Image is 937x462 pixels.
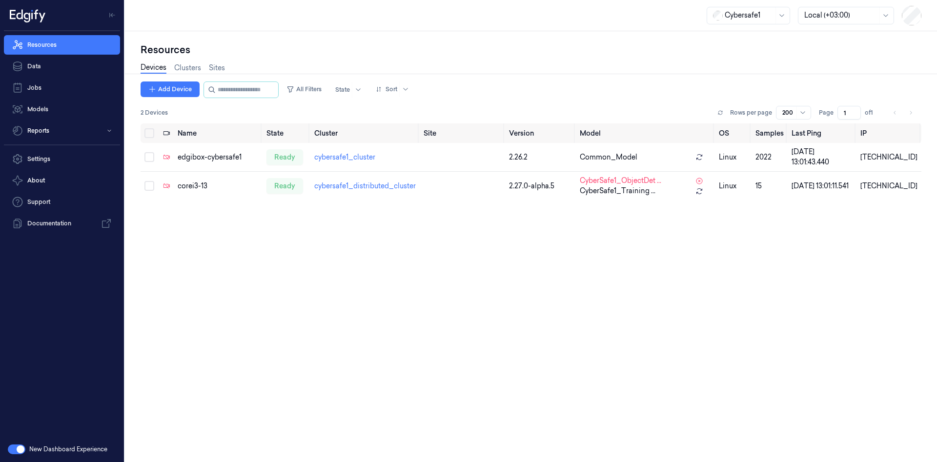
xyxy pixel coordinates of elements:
[4,35,120,55] a: Resources
[4,171,120,190] button: About
[730,108,772,117] p: Rows per page
[580,152,637,162] span: Common_Model
[310,123,420,143] th: Cluster
[4,192,120,212] a: Support
[580,176,661,186] span: CyberSafe1_ObjectDet ...
[788,123,856,143] th: Last Ping
[144,152,154,162] button: Select row
[141,43,921,57] div: Resources
[509,181,572,191] div: 2.27.0-alpha.5
[819,108,834,117] span: Page
[792,147,853,167] div: [DATE] 13:01:43.440
[104,7,120,23] button: Toggle Navigation
[209,63,225,73] a: Sites
[263,123,310,143] th: State
[4,149,120,169] a: Settings
[174,123,263,143] th: Name
[576,123,715,143] th: Model
[4,78,120,98] a: Jobs
[860,152,917,162] div: [TECHNICAL_ID]
[580,186,655,196] span: CyberSafe1_Training ...
[174,63,201,73] a: Clusters
[752,123,788,143] th: Samples
[314,153,375,161] a: cybersafe1_cluster
[4,121,120,141] button: Reports
[505,123,576,143] th: Version
[509,152,572,162] div: 2.26.2
[266,178,303,194] div: ready
[755,152,784,162] div: 2022
[141,62,166,74] a: Devices
[144,181,154,191] button: Select row
[792,181,853,191] div: [DATE] 13:01:11.541
[888,106,917,120] nav: pagination
[715,123,752,143] th: OS
[856,123,921,143] th: IP
[314,181,416,190] a: cybersafe1_distributed_cluster
[719,152,748,162] p: linux
[4,100,120,119] a: Models
[178,181,259,191] div: corei3-13
[420,123,505,143] th: Site
[144,128,154,138] button: Select all
[141,81,200,97] button: Add Device
[141,108,168,117] span: 2 Devices
[4,57,120,76] a: Data
[860,181,917,191] div: [TECHNICAL_ID]
[4,214,120,233] a: Documentation
[865,108,880,117] span: of 1
[266,149,303,165] div: ready
[178,152,259,162] div: edgibox-cybersafe1
[283,81,326,97] button: All Filters
[719,181,748,191] p: linux
[755,181,784,191] div: 15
